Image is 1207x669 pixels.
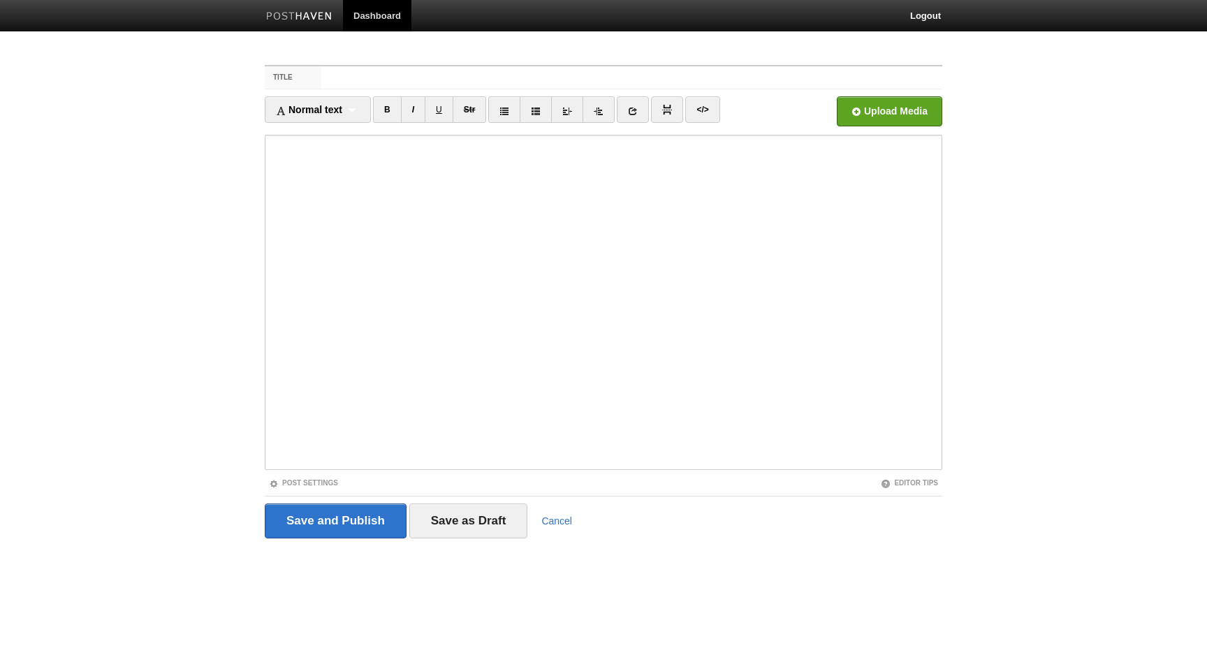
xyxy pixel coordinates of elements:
[685,96,719,123] a: </>
[453,96,487,123] a: Str
[401,96,425,123] a: I
[662,105,672,115] img: pagebreak-icon.png
[276,104,342,115] span: Normal text
[409,503,528,538] input: Save as Draft
[541,515,572,527] a: Cancel
[425,96,453,123] a: U
[881,479,938,487] a: Editor Tips
[373,96,402,123] a: B
[269,479,338,487] a: Post Settings
[265,66,321,89] label: Title
[266,12,332,22] img: Posthaven-bar
[265,503,407,538] input: Save and Publish
[464,105,476,115] del: Str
